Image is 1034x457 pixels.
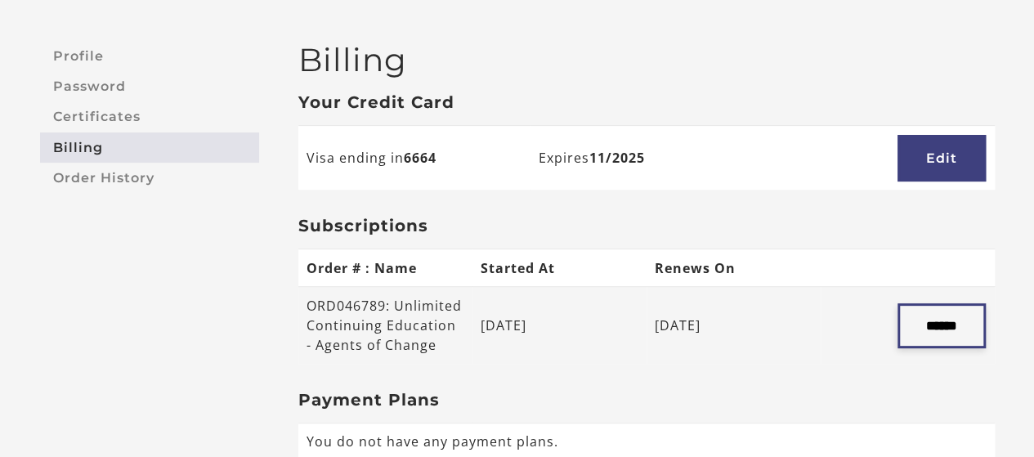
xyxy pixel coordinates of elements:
td: [DATE] [647,287,821,364]
h2: Billing [298,41,995,79]
a: Certificates [40,102,259,132]
a: Profile [40,41,259,71]
h3: Your Credit Card [298,92,995,112]
h3: Subscriptions [298,216,995,235]
h3: Payment Plans [298,390,995,410]
b: 11/2025 [589,149,645,167]
th: Started At [472,249,647,287]
td: ORD046789: Unlimited Continuing Education - Agents of Change [298,287,472,364]
a: Billing [40,132,259,163]
th: Order # : Name [298,249,472,287]
td: [DATE] [472,287,647,364]
td: Visa ending in [298,125,530,190]
th: Renews On [647,249,821,287]
b: 6664 [404,149,436,167]
td: Expires [530,125,763,190]
a: Edit [897,135,986,181]
a: Order History [40,163,259,193]
a: Password [40,71,259,101]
